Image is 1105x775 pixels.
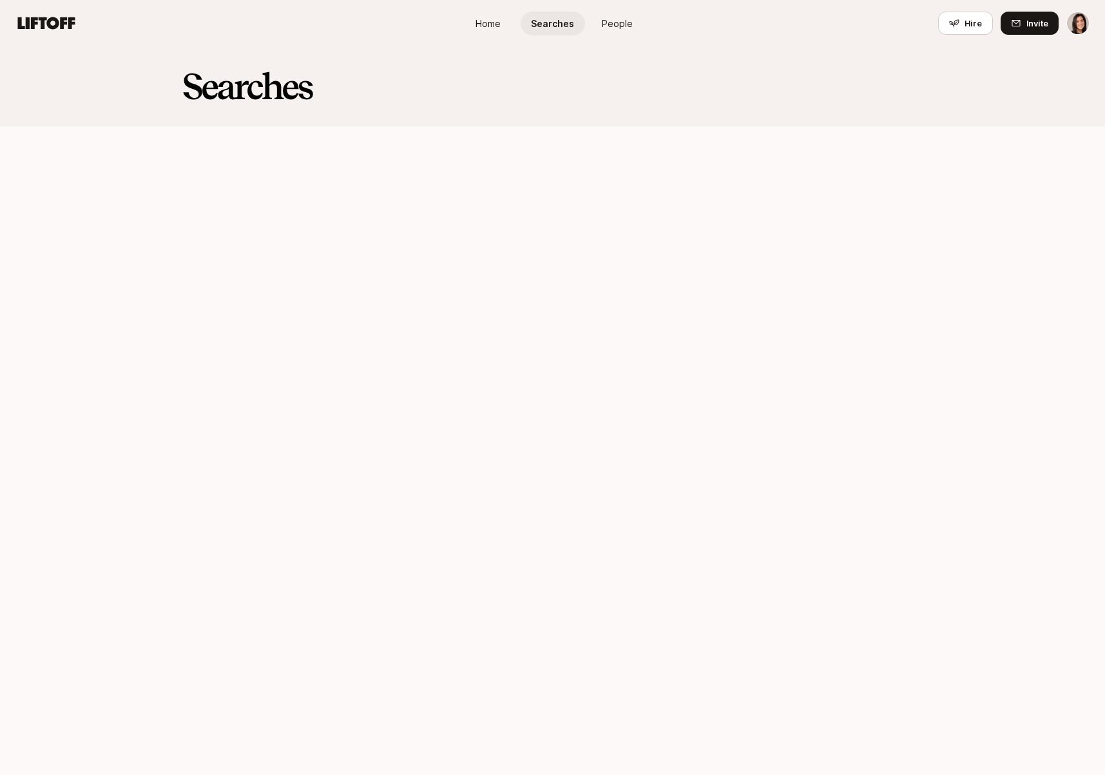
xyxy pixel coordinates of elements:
[938,12,993,35] button: Hire
[602,17,633,30] span: People
[965,17,982,30] span: Hire
[182,67,312,106] h2: Searches
[1001,12,1059,35] button: Invite
[531,17,574,30] span: Searches
[456,12,521,35] a: Home
[476,17,501,30] span: Home
[521,12,585,35] a: Searches
[1067,12,1089,34] img: Eleanor Morgan
[1026,17,1048,30] span: Invite
[1066,12,1090,35] button: Eleanor Morgan
[585,12,649,35] a: People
